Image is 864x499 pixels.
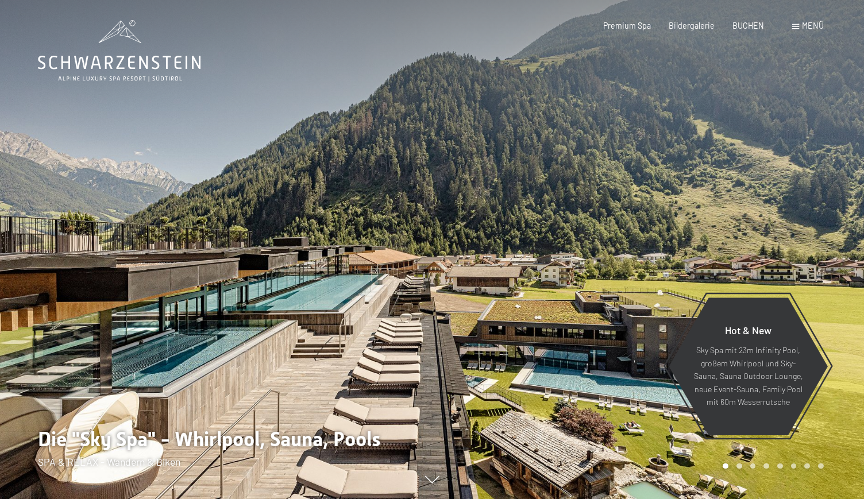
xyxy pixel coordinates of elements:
div: Carousel Page 8 [818,463,824,469]
div: Carousel Page 1 (Current Slide) [723,463,728,469]
div: Carousel Page 3 [750,463,756,469]
div: Carousel Page 2 [736,463,742,469]
div: Carousel Page 5 [777,463,783,469]
a: Bildergalerie [669,21,715,30]
div: Carousel Page 7 [804,463,810,469]
p: Sky Spa mit 23m Infinity Pool, großem Whirlpool und Sky-Sauna, Sauna Outdoor Lounge, neue Event-S... [693,344,803,409]
span: Hot & New [725,324,772,336]
span: Menü [802,21,824,30]
div: Carousel Page 6 [791,463,797,469]
a: Premium Spa [603,21,651,30]
div: Carousel Page 4 [763,463,769,469]
a: Hot & New Sky Spa mit 23m Infinity Pool, großem Whirlpool und Sky-Sauna, Sauna Outdoor Lounge, ne... [668,297,828,436]
a: BUCHEN [732,21,764,30]
div: Carousel Pagination [719,463,823,469]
